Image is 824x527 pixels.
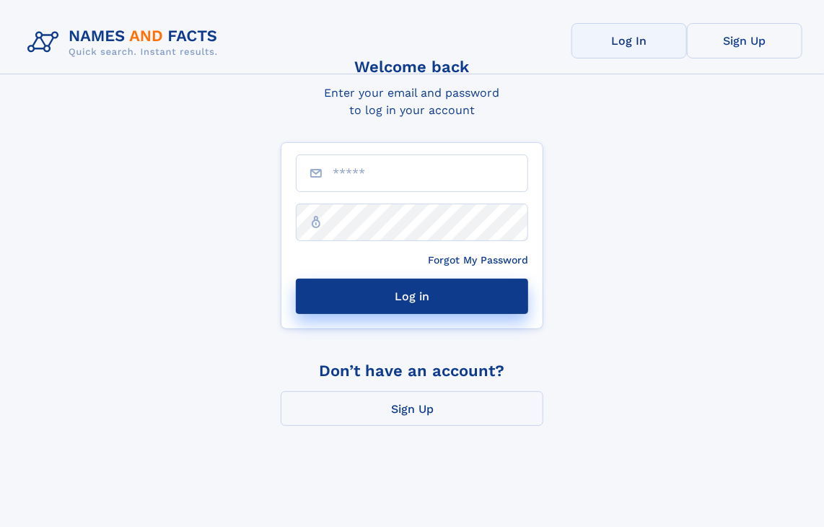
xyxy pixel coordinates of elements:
[391,396,434,422] div: Sign Up
[428,253,528,269] a: Forgot My Password
[22,23,229,62] img: Logo Names and Facts
[296,279,528,314] button: Log in
[281,391,543,426] a: Sign Up
[281,362,543,380] div: Don’t have an account?
[571,23,687,58] a: Log In
[281,84,543,119] div: Enter your email and password to log in your account
[687,23,802,58] a: Sign Up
